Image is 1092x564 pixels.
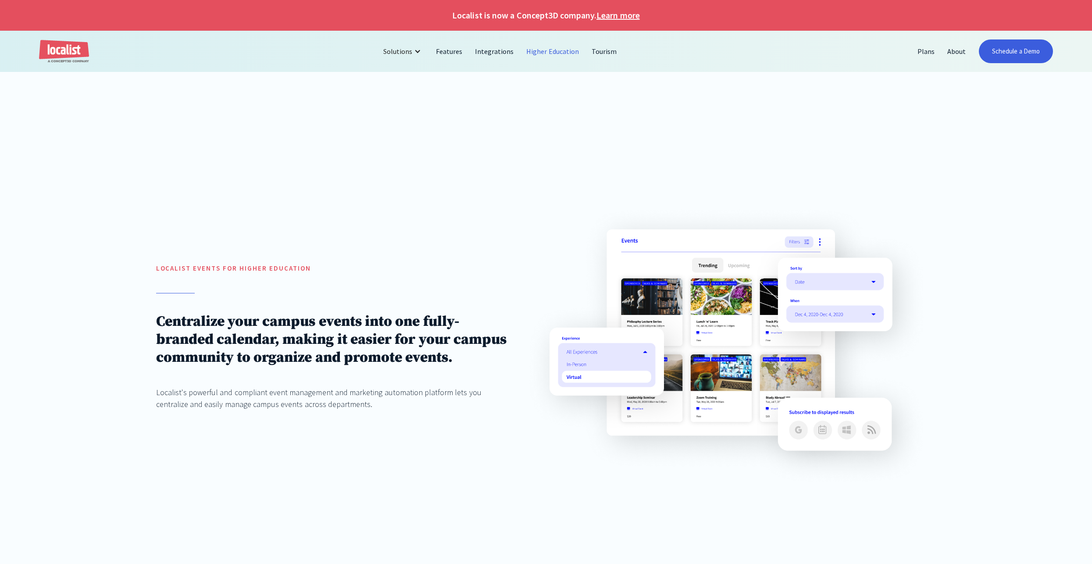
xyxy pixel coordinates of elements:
[979,39,1053,63] a: Schedule a Demo
[941,41,972,62] a: About
[156,264,507,274] h5: localist Events for Higher education
[383,46,412,57] div: Solutions
[911,41,941,62] a: Plans
[39,40,89,63] a: home
[430,41,469,62] a: Features
[469,41,520,62] a: Integrations
[596,9,639,22] a: Learn more
[377,41,430,62] div: Solutions
[585,41,623,62] a: Tourism
[520,41,585,62] a: Higher Education
[156,313,507,367] h1: Centralize your campus events into one fully-branded calendar, making it easier for your campus c...
[156,386,507,410] div: Localist's powerful and compliant event management and marketing automation platform lets you cen...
